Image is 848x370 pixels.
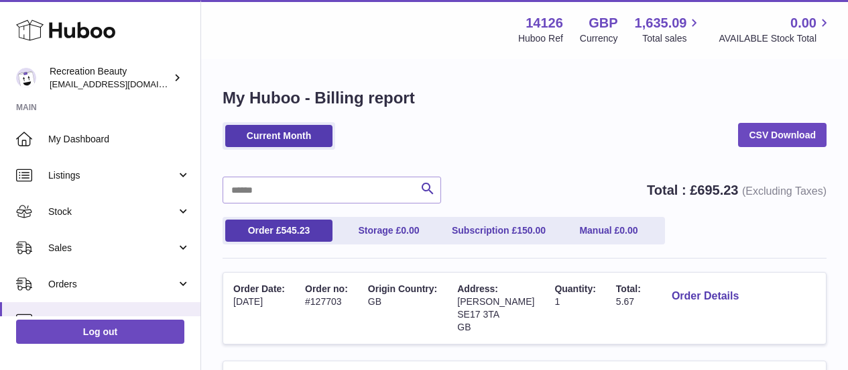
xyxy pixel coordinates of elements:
span: Quantity: [554,283,595,294]
a: Manual £0.00 [555,220,662,242]
td: GB [358,273,447,344]
span: [EMAIL_ADDRESS][DOMAIN_NAME] [50,79,197,89]
span: My Dashboard [48,133,190,146]
div: Huboo Ref [518,32,563,45]
span: 0.00 [619,225,638,236]
strong: 14126 [526,14,563,32]
span: [PERSON_NAME] [457,296,534,307]
td: #127703 [295,273,358,344]
span: 545.23 [281,225,310,236]
span: Total sales [642,32,702,45]
td: [DATE] [223,273,295,344]
a: Order £545.23 [225,220,332,242]
span: 150.00 [517,225,546,236]
span: 0.00 [401,225,419,236]
a: Log out [16,320,184,344]
span: Order Date: [233,283,285,294]
a: CSV Download [738,123,827,147]
span: 0.00 [790,14,816,32]
a: Storage £0.00 [335,220,442,242]
a: Current Month [225,125,332,147]
a: 0.00 AVAILABLE Stock Total [719,14,832,45]
span: 5.67 [616,296,634,307]
span: GB [457,322,471,332]
span: Order no: [305,283,348,294]
span: Address: [457,283,498,294]
span: 695.23 [697,183,738,197]
span: Total: [616,283,641,294]
button: Order Details [661,283,749,310]
a: Subscription £150.00 [445,220,552,242]
span: 1,635.09 [635,14,687,32]
span: SE17 3TA [457,309,499,320]
div: Currency [580,32,618,45]
td: 1 [544,273,605,344]
span: Orders [48,278,176,291]
h1: My Huboo - Billing report [223,87,827,109]
span: Origin Country: [368,283,437,294]
img: internalAdmin-14126@internal.huboo.com [16,68,36,88]
span: Listings [48,169,176,182]
div: Recreation Beauty [50,65,170,91]
span: (Excluding Taxes) [742,185,827,197]
strong: GBP [589,14,617,32]
span: Sales [48,242,176,255]
span: AVAILABLE Stock Total [719,32,832,45]
span: Stock [48,205,176,218]
strong: Total : £ [647,183,827,197]
a: 1,635.09 Total sales [635,14,703,45]
span: Usage [48,314,190,327]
